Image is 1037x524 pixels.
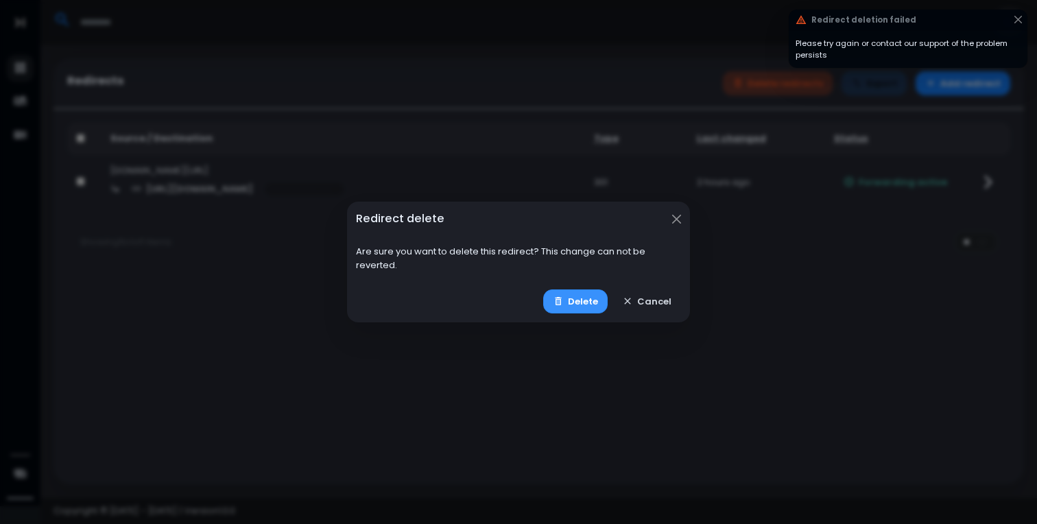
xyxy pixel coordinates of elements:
h5: Redirect delete [356,211,444,227]
button: Close [668,210,686,228]
button: Close [1012,14,1024,26]
div: Please try again or contact our support of the problem persists [789,31,1027,68]
button: Cancel [612,289,682,313]
div: Are sure you want to delete this redirect? This change can not be reverted. [347,236,690,281]
button: Delete [543,289,608,313]
strong: Redirect deletion failed [811,14,916,26]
